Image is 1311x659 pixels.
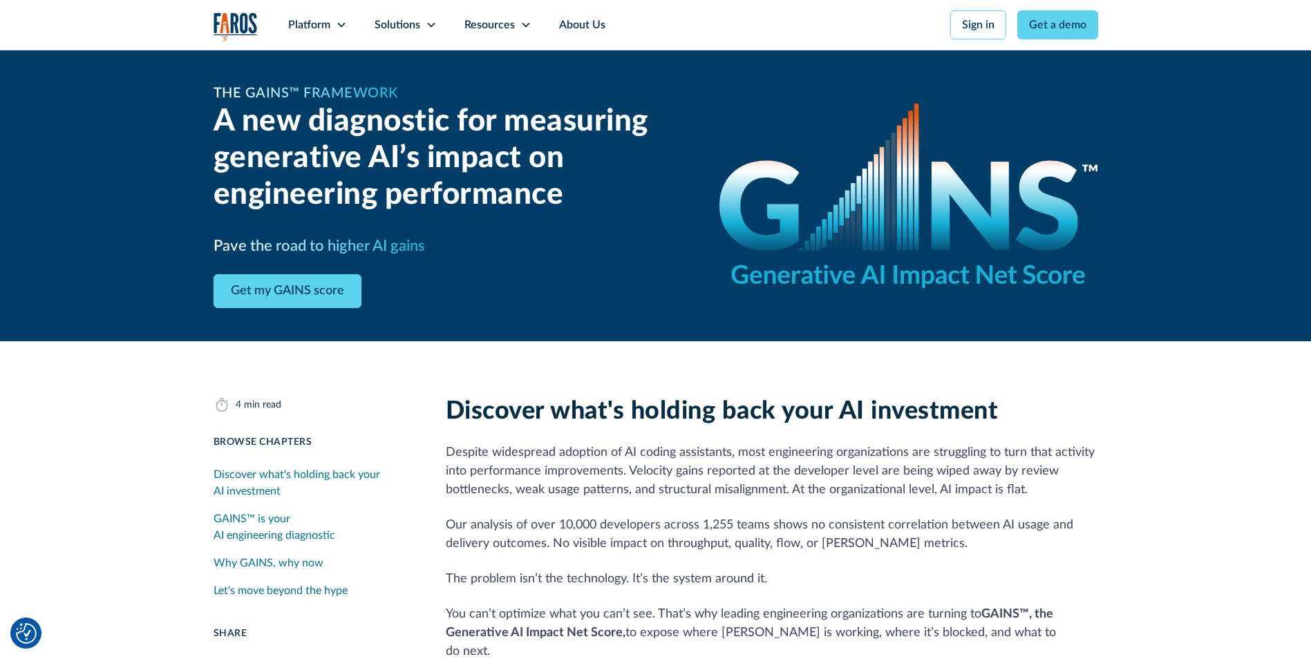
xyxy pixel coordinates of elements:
[446,570,1098,589] p: The problem isn’t the technology. It’s the system around it.
[214,510,413,544] div: GAINS™ is your AI engineering diagnostic
[214,83,398,104] h1: The GAINS™ Framework
[375,17,420,33] div: Solutions
[446,443,1098,499] p: Despite widespread adoption of AI coding assistants, most engineering organizations are strugglin...
[214,274,361,308] a: Get my GAINS score
[214,466,413,499] div: Discover what's holding back your AI investment
[214,435,413,450] div: Browse Chapters
[244,398,281,412] div: min read
[446,608,1053,639] strong: GAINS™, the Generative AI Impact Net Score,
[446,516,1098,553] p: Our analysis of over 10,000 developers across 1,255 teams shows no consistent correlation between...
[288,17,330,33] div: Platform
[236,398,241,412] div: 4
[950,10,1006,39] a: Sign in
[16,623,37,644] img: Revisit consent button
[214,577,413,604] a: Let's move beyond the hype
[16,623,37,644] button: Cookie Settings
[214,627,413,641] div: Share
[214,235,425,258] h3: Pave the road to higher AI gains
[464,17,515,33] div: Resources
[214,12,258,41] img: Logo of the analytics and reporting company Faros.
[1017,10,1098,39] a: Get a demo
[214,549,413,577] a: Why GAINS, why now
[719,104,1098,288] img: GAINS - the Generative AI Impact Net Score logo
[446,397,1098,426] h2: Discover what's holding back your AI investment
[214,505,413,549] a: GAINS™ is your AI engineering diagnostic
[214,555,323,571] div: Why GAINS, why now
[214,12,258,41] a: home
[214,582,348,599] div: Let's move beyond the hype
[214,104,686,213] h2: A new diagnostic for measuring generative AI’s impact on engineering performance
[214,461,413,505] a: Discover what's holding back your AI investment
